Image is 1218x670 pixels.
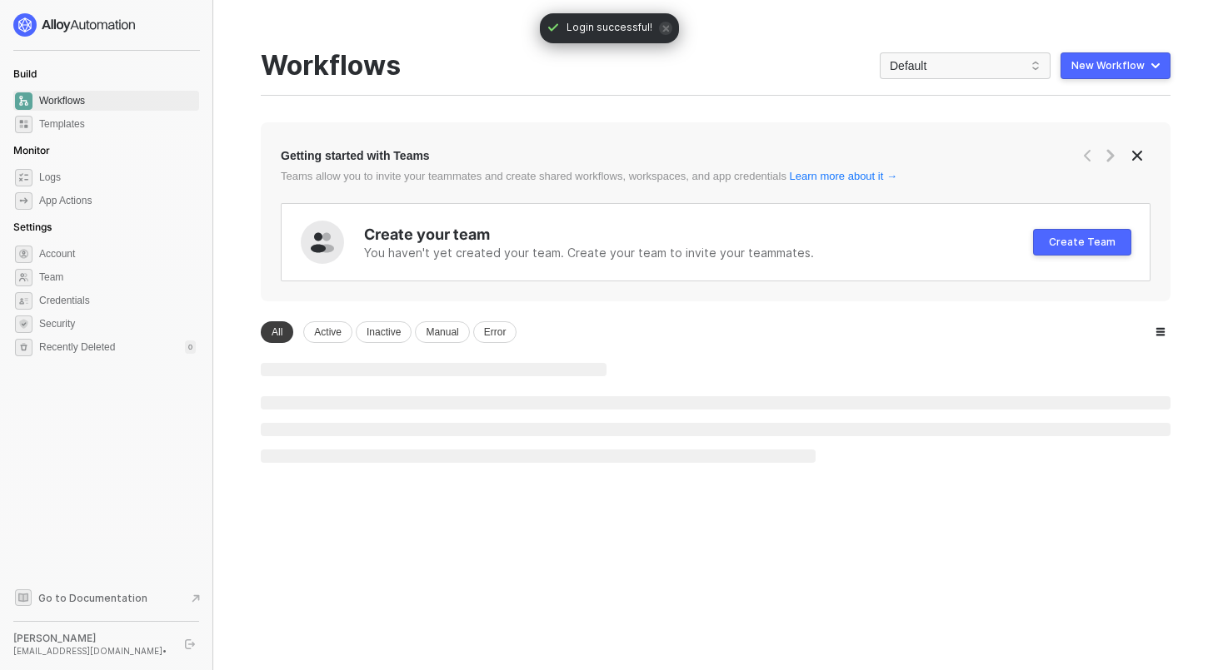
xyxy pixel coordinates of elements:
span: credentials [15,292,32,310]
div: Teams allow you to invite your teammates and create shared workflows, workspaces, and app credent... [281,169,976,183]
span: Default [890,53,1041,78]
span: Security [39,314,196,334]
span: Login successful! [567,20,652,37]
span: Go to Documentation [38,591,147,605]
span: Monitor [13,144,50,156]
div: Workflows [261,50,401,82]
span: Settings [13,221,52,233]
span: settings [15,339,32,356]
div: [EMAIL_ADDRESS][DOMAIN_NAME] • [13,645,170,657]
span: icon-close [1131,149,1144,162]
div: New Workflow [1071,59,1145,72]
span: settings [15,246,32,263]
div: Error [473,321,517,343]
span: icon-logs [15,169,32,186]
span: document-arrow [187,590,204,607]
span: Build [13,67,37,80]
button: New Workflow [1061,52,1171,79]
span: icon-arrow-left [1081,149,1094,162]
span: team [15,269,32,286]
span: icon-app-actions [15,192,32,210]
div: Inactive [356,321,412,343]
div: Active [303,321,352,343]
a: Knowledge Base [13,588,200,608]
span: marketplace [15,116,32,133]
span: Account [39,244,196,264]
span: Workflows [39,91,196,111]
span: Logs [39,167,196,187]
div: Manual [415,321,469,343]
span: Credentials [39,290,196,310]
button: Create Team [1033,229,1131,256]
span: Templates [39,114,196,134]
a: logo [13,13,199,37]
div: Create your team [364,224,1033,245]
span: logout [185,639,195,649]
span: Recently Deleted [39,340,115,355]
span: icon-arrow-right [1104,149,1117,162]
div: App Actions [39,194,92,208]
img: logo [13,13,137,37]
div: You haven't yet created your team. Create your team to invite your teammates. [364,245,1033,261]
span: icon-close [659,22,672,35]
div: All [261,321,293,343]
div: 0 [185,340,196,354]
span: Team [39,267,196,287]
span: documentation [15,589,32,606]
span: icon-check [547,21,560,34]
div: Create Team [1049,236,1116,249]
span: security [15,315,32,333]
div: [PERSON_NAME] [13,632,170,645]
a: Learn more about it → [790,170,897,182]
span: dashboard [15,92,32,110]
div: Getting started with Teams [281,147,430,164]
